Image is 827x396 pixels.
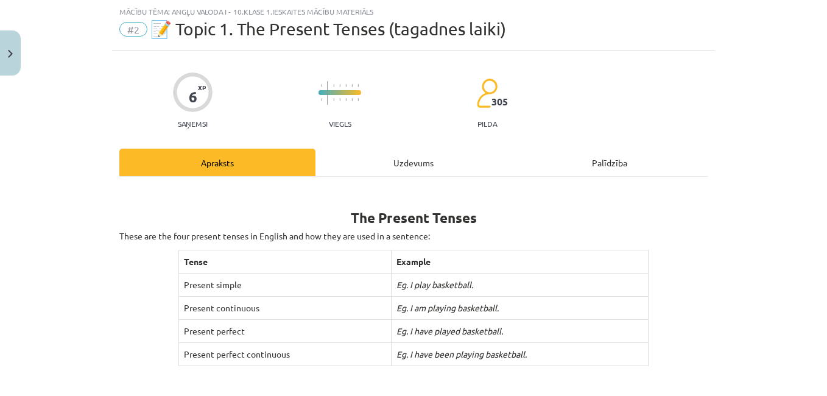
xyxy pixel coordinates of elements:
[333,84,334,87] img: icon-short-line-57e1e144782c952c97e751825c79c345078a6d821885a25fce030b3d8c18986b.svg
[396,325,503,336] i: Eg. I have played basketball.
[119,22,147,37] span: #2
[476,78,498,108] img: students-c634bb4e5e11cddfef0936a35e636f08e4e9abd3cc4e673bd6f9a4125e45ecb1.svg
[178,274,391,297] td: Present simple
[345,84,347,87] img: icon-short-line-57e1e144782c952c97e751825c79c345078a6d821885a25fce030b3d8c18986b.svg
[321,98,322,101] img: icon-short-line-57e1e144782c952c97e751825c79c345078a6d821885a25fce030b3d8c18986b.svg
[357,98,359,101] img: icon-short-line-57e1e144782c952c97e751825c79c345078a6d821885a25fce030b3d8c18986b.svg
[119,230,708,242] p: These are the four present tenses in English and how they are used in a sentence:
[333,98,334,101] img: icon-short-line-57e1e144782c952c97e751825c79c345078a6d821885a25fce030b3d8c18986b.svg
[396,348,527,359] i: Eg. I have been playing basketball.
[339,98,340,101] img: icon-short-line-57e1e144782c952c97e751825c79c345078a6d821885a25fce030b3d8c18986b.svg
[8,50,13,58] img: icon-close-lesson-0947bae3869378f0d4975bcd49f059093ad1ed9edebbc8119c70593378902aed.svg
[315,149,512,176] div: Uzdevums
[357,84,359,87] img: icon-short-line-57e1e144782c952c97e751825c79c345078a6d821885a25fce030b3d8c18986b.svg
[512,149,708,176] div: Palīdzība
[396,302,499,313] i: Eg. I am playing basketball.
[178,250,391,274] th: Tense
[178,297,391,320] td: Present continuous
[339,84,340,87] img: icon-short-line-57e1e144782c952c97e751825c79c345078a6d821885a25fce030b3d8c18986b.svg
[477,119,497,128] p: pilda
[351,209,477,227] b: The Present Tenses
[178,320,391,343] td: Present perfect
[329,119,351,128] p: Viegls
[119,7,708,16] div: Mācību tēma: Angļu valoda i - 10.klase 1.ieskaites mācību materiāls
[189,88,197,105] div: 6
[351,98,353,101] img: icon-short-line-57e1e144782c952c97e751825c79c345078a6d821885a25fce030b3d8c18986b.svg
[327,81,328,105] img: icon-long-line-d9ea69661e0d244f92f715978eff75569469978d946b2353a9bb055b3ed8787d.svg
[396,279,473,290] i: Eg. I play basketball.
[321,84,322,87] img: icon-short-line-57e1e144782c952c97e751825c79c345078a6d821885a25fce030b3d8c18986b.svg
[173,119,213,128] p: Saņemsi
[150,19,506,39] span: 📝 Topic 1. The Present Tenses (tagadnes laiki)
[178,343,391,366] td: Present perfect continuous
[119,149,315,176] div: Apraksts
[391,250,648,274] th: Example
[351,84,353,87] img: icon-short-line-57e1e144782c952c97e751825c79c345078a6d821885a25fce030b3d8c18986b.svg
[345,98,347,101] img: icon-short-line-57e1e144782c952c97e751825c79c345078a6d821885a25fce030b3d8c18986b.svg
[198,84,206,91] span: XP
[491,96,508,107] span: 305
